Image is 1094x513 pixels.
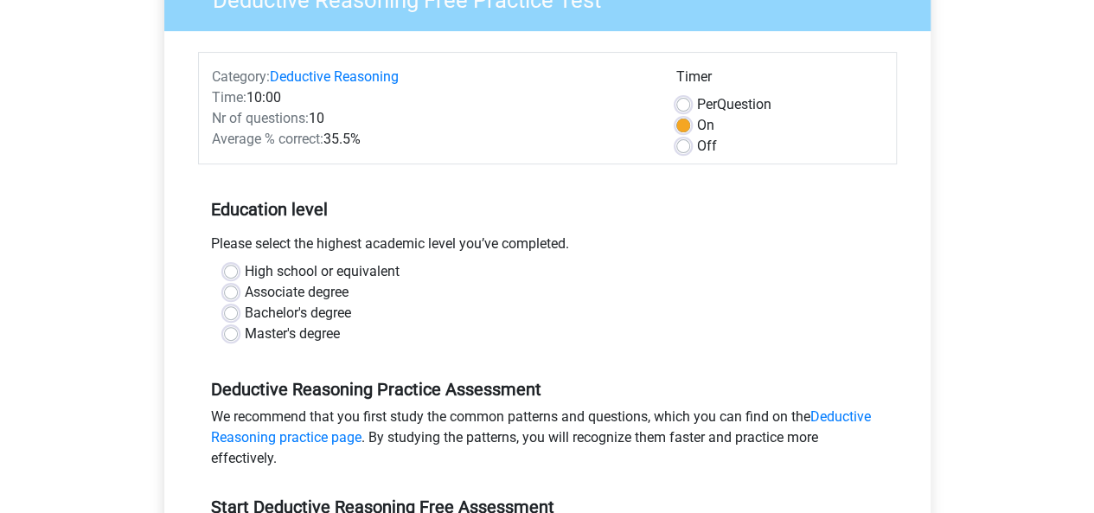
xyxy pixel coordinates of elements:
h5: Deductive Reasoning Practice Assessment [211,379,884,400]
label: Question [697,94,771,115]
label: Bachelor's degree [245,303,351,324]
div: Timer [676,67,883,94]
label: Master's degree [245,324,340,344]
label: High school or equivalent [245,261,400,282]
span: Nr of questions: [212,110,309,126]
div: 10:00 [199,87,663,108]
label: On [697,115,714,136]
label: Associate degree [245,282,349,303]
div: Please select the highest academic level you’ve completed. [198,234,897,261]
span: Time: [212,89,246,106]
a: Deductive Reasoning [270,68,399,85]
label: Off [697,136,717,157]
span: Per [697,96,717,112]
div: We recommend that you first study the common patterns and questions, which you can find on the . ... [198,407,897,476]
div: 10 [199,108,663,129]
span: Average % correct: [212,131,323,147]
h5: Education level [211,192,884,227]
span: Category: [212,68,270,85]
div: 35.5% [199,129,663,150]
